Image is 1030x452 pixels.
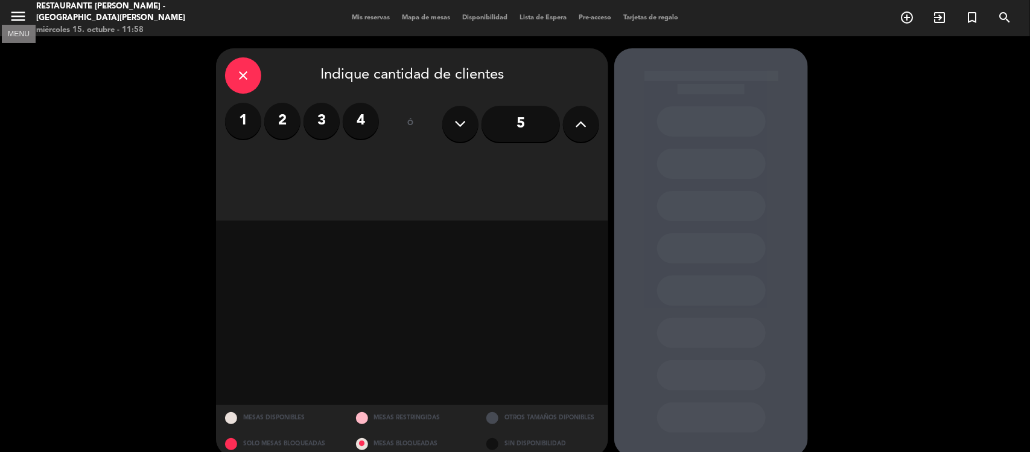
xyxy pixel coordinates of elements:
[396,15,456,21] span: Mapa de mesas
[2,28,36,39] div: MENU
[900,10,914,25] i: add_circle_outline
[9,7,27,30] button: menu
[932,10,947,25] i: exit_to_app
[617,15,684,21] span: Tarjetas de regalo
[264,103,300,139] label: 2
[36,1,249,24] div: Restaurante [PERSON_NAME] - [GEOGRAPHIC_DATA][PERSON_NAME]
[225,103,261,139] label: 1
[225,57,599,94] div: Indique cantidad de clientes
[236,68,250,83] i: close
[513,15,573,21] span: Lista de Espera
[391,103,430,145] div: ó
[346,15,396,21] span: Mis reservas
[456,15,513,21] span: Disponibilidad
[36,24,249,36] div: miércoles 15. octubre - 11:58
[9,7,27,25] i: menu
[573,15,617,21] span: Pre-acceso
[343,103,379,139] label: 4
[216,405,347,431] div: MESAS DISPONIBLES
[477,405,608,431] div: OTROS TAMAÑOS DIPONIBLES
[997,10,1012,25] i: search
[304,103,340,139] label: 3
[965,10,979,25] i: turned_in_not
[347,405,478,431] div: MESAS RESTRINGIDAS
